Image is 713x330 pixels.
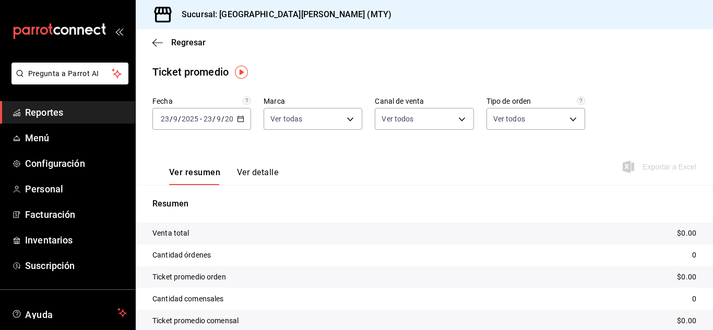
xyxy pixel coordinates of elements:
p: Cantidad comensales [152,294,224,304]
span: Inventarios [25,233,127,247]
span: Ayuda [25,307,113,319]
p: $0.00 [677,315,696,326]
span: Pregunta a Parrot AI [28,68,112,79]
p: Cantidad órdenes [152,250,211,261]
input: -- [173,115,178,123]
span: / [221,115,224,123]
button: Regresar [152,38,206,47]
span: Configuración [25,156,127,170]
span: - [200,115,202,123]
label: Fecha [152,97,251,105]
input: -- [203,115,212,123]
span: Personal [25,182,127,196]
input: -- [216,115,221,123]
input: ---- [181,115,199,123]
p: Ticket promedio orden [152,272,226,283]
button: Ver resumen [169,167,220,185]
button: Ver detalle [237,167,278,185]
p: Resumen [152,198,696,210]
span: Ver todos [382,114,413,124]
span: Ver todos [493,114,525,124]
input: -- [160,115,170,123]
button: open_drawer_menu [115,27,123,35]
p: Venta total [152,228,189,239]
div: navigation tabs [169,167,278,185]
label: Tipo de orden [486,97,585,105]
label: Marca [264,97,362,105]
span: Facturación [25,207,127,222]
p: $0.00 [677,272,696,283]
p: 0 [692,250,696,261]
svg: Todas las órdenes contabilizan 1 comensal a excepción de órdenes de mesa con comensales obligator... [577,96,585,105]
p: Ticket promedio comensal [152,315,239,326]
button: Pregunta a Parrot AI [11,63,128,84]
span: Suscripción [25,259,127,273]
input: ---- [224,115,242,123]
h3: Sucursal: [GEOGRAPHIC_DATA][PERSON_NAME] (MTY) [173,8,391,21]
div: Ticket promedio [152,64,229,80]
img: Tooltip marker [235,66,248,79]
svg: Información delimitada a máximo 62 días. [243,96,251,105]
span: Reportes [25,105,127,119]
span: Ver todas [270,114,302,124]
span: / [178,115,181,123]
span: Menú [25,131,127,145]
span: / [212,115,216,123]
span: Regresar [171,38,206,47]
p: $0.00 [677,228,696,239]
p: 0 [692,294,696,304]
label: Canal de venta [375,97,473,105]
span: / [170,115,173,123]
a: Pregunta a Parrot AI [7,76,128,87]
